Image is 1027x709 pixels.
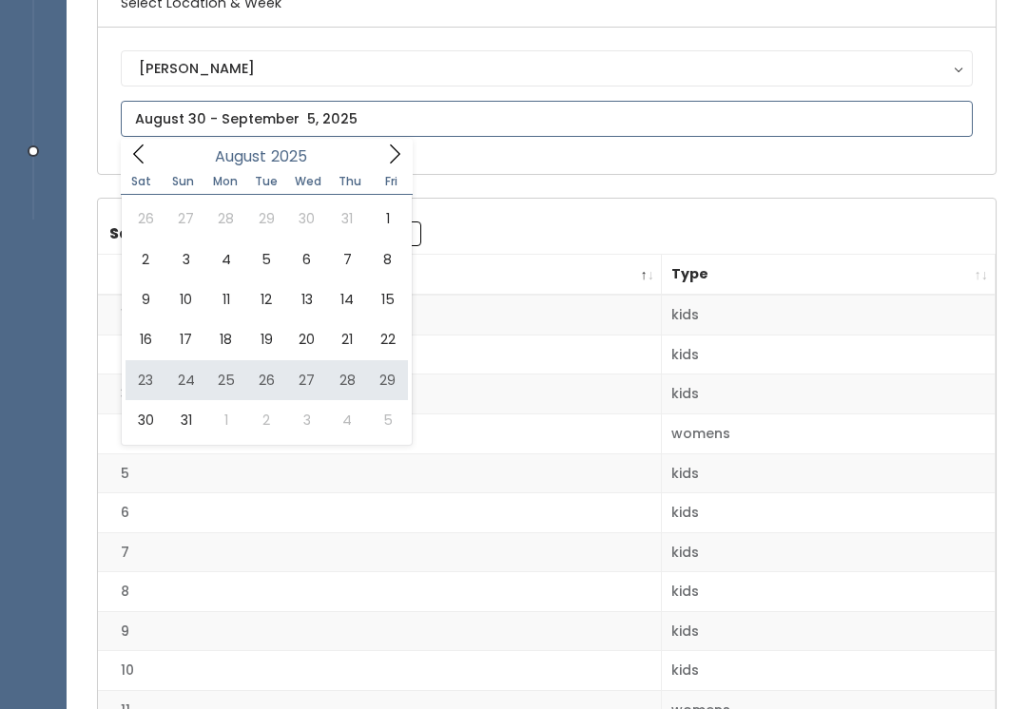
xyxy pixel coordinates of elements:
[327,240,367,279] span: August 7, 2025
[662,651,996,691] td: kids
[266,144,323,168] input: Year
[662,255,996,296] th: Type: activate to sort column ascending
[98,295,662,335] td: 1
[165,400,205,440] span: August 31, 2025
[204,176,246,187] span: Mon
[246,319,286,359] span: August 19, 2025
[206,360,246,400] span: August 25, 2025
[206,279,246,319] span: August 11, 2025
[287,176,329,187] span: Wed
[165,240,205,279] span: August 3, 2025
[367,400,407,440] span: September 5, 2025
[367,360,407,400] span: August 29, 2025
[206,319,246,359] span: August 18, 2025
[327,199,367,239] span: July 31, 2025
[327,319,367,359] span: August 21, 2025
[327,360,367,400] span: August 28, 2025
[215,149,266,164] span: August
[246,199,286,239] span: July 29, 2025
[287,279,327,319] span: August 13, 2025
[287,360,327,400] span: August 27, 2025
[98,453,662,493] td: 5
[662,414,996,454] td: womens
[246,400,286,440] span: September 2, 2025
[121,101,973,137] input: August 30 - September 5, 2025
[121,50,973,86] button: [PERSON_NAME]
[126,279,165,319] span: August 9, 2025
[163,176,204,187] span: Sun
[367,319,407,359] span: August 22, 2025
[109,221,421,246] label: Search:
[126,199,165,239] span: July 26, 2025
[126,360,165,400] span: August 23, 2025
[98,493,662,533] td: 6
[98,651,662,691] td: 10
[139,58,955,79] div: [PERSON_NAME]
[98,374,662,414] td: 3
[662,532,996,572] td: kids
[126,319,165,359] span: August 16, 2025
[206,199,246,239] span: July 28, 2025
[246,279,286,319] span: August 12, 2025
[98,255,662,296] th: Booth Number: activate to sort column descending
[206,400,246,440] span: September 1, 2025
[98,414,662,454] td: 4
[662,453,996,493] td: kids
[246,240,286,279] span: August 5, 2025
[662,572,996,612] td: kids
[287,400,327,440] span: September 3, 2025
[329,176,371,187] span: Thu
[165,279,205,319] span: August 10, 2025
[287,319,327,359] span: August 20, 2025
[367,240,407,279] span: August 8, 2025
[662,374,996,414] td: kids
[287,199,327,239] span: July 30, 2025
[126,400,165,440] span: August 30, 2025
[98,532,662,572] td: 7
[98,335,662,374] td: 2
[165,360,205,400] span: August 24, 2025
[206,240,246,279] span: August 4, 2025
[367,279,407,319] span: August 15, 2025
[245,176,287,187] span: Tue
[121,176,163,187] span: Sat
[327,279,367,319] span: August 14, 2025
[662,611,996,651] td: kids
[662,295,996,335] td: kids
[98,572,662,612] td: 8
[662,493,996,533] td: kids
[327,400,367,440] span: September 4, 2025
[126,240,165,279] span: August 2, 2025
[287,240,327,279] span: August 6, 2025
[371,176,413,187] span: Fri
[165,199,205,239] span: July 27, 2025
[165,319,205,359] span: August 17, 2025
[98,611,662,651] td: 9
[367,199,407,239] span: August 1, 2025
[662,335,996,374] td: kids
[246,360,286,400] span: August 26, 2025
